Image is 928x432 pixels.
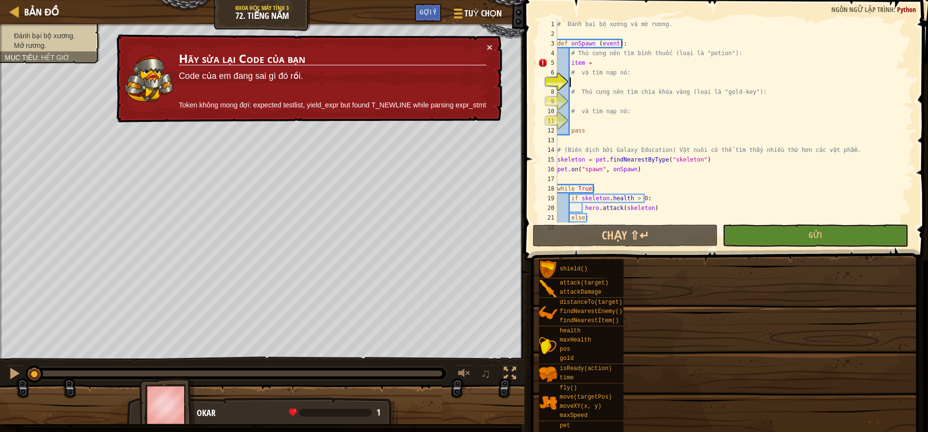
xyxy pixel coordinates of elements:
[538,106,557,116] div: 10
[897,5,916,14] span: Python
[538,116,557,126] div: 11
[539,365,557,384] img: portrait.png
[560,403,601,410] span: moveXY(x, y)
[37,54,41,61] span: :
[539,260,557,279] img: portrait.png
[538,223,557,232] div: 22
[538,174,557,184] div: 17
[538,155,557,164] div: 15
[19,5,59,18] a: Bản đồ
[179,52,486,66] h3: Hãy sửa lại Code của bạn
[481,366,491,381] span: ♫
[538,213,557,223] div: 21
[560,422,570,429] span: pet
[538,68,557,77] div: 6
[538,77,557,87] div: 7
[539,304,557,322] img: portrait.png
[538,135,557,145] div: 13
[24,5,59,18] span: Bản đồ
[464,7,502,20] span: Tuỳ chọn
[560,280,609,286] span: attack(target)
[538,87,557,97] div: 8
[831,5,894,14] span: Ngôn ngữ lập trình
[533,224,718,247] button: Chạy ⇧↵
[139,378,195,432] img: thang_avatar_frame.png
[560,412,588,419] span: maxSpeed
[500,365,520,385] button: Bật tắt chế độ toàn màn hình
[560,266,588,272] span: shield()
[5,41,93,50] li: Mở rương.
[538,19,557,29] div: 1
[560,365,612,372] span: isReady(action)
[5,365,24,385] button: Ctrl + P: Pause
[377,406,380,418] span: 1
[538,97,557,106] div: 9
[14,42,46,49] span: Mở rương.
[560,374,574,381] span: time
[487,42,493,52] button: ×
[179,100,486,110] p: Token không mong đợi: expected testlist, yield_expr but found T_NEWLINE while parsing expr_stmt
[560,337,591,343] span: maxHealth
[809,230,822,240] span: Gửi
[538,194,557,203] div: 19
[560,289,601,296] span: attackDamage
[560,308,623,315] span: findNearestEnemy()
[5,54,37,61] span: Mục tiêu
[560,328,580,334] span: health
[455,365,474,385] button: Tùy chỉnh âm lượng
[197,407,388,419] div: Okar
[538,39,557,48] div: 3
[479,365,495,385] button: ♫
[894,5,897,14] span: :
[539,337,557,355] img: portrait.png
[179,70,486,83] p: Code của em đang sai gì đó rồi.
[538,164,557,174] div: 16
[289,408,380,417] div: health: 1 / 4053
[560,299,623,306] span: distanceTo(target)
[41,54,70,61] span: Hết giờ
[538,203,557,213] div: 20
[538,184,557,194] div: 18
[560,317,619,324] span: findNearestItem()
[420,7,436,16] span: Gợi ý
[5,31,93,41] li: Đánh bại bộ xương.
[14,32,75,40] span: Đánh bại bộ xương.
[538,58,557,68] div: 5
[446,4,507,27] button: Tuỳ chọn
[560,355,574,362] span: gold
[560,346,570,353] span: pos
[560,394,612,401] span: move(targetPos)
[125,55,173,102] img: duck_senick.png
[539,394,557,412] img: portrait.png
[538,145,557,155] div: 14
[538,48,557,58] div: 4
[560,385,577,391] span: fly()
[538,126,557,135] div: 12
[538,29,557,39] div: 2
[723,224,908,247] button: Gửi
[539,280,557,298] img: portrait.png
